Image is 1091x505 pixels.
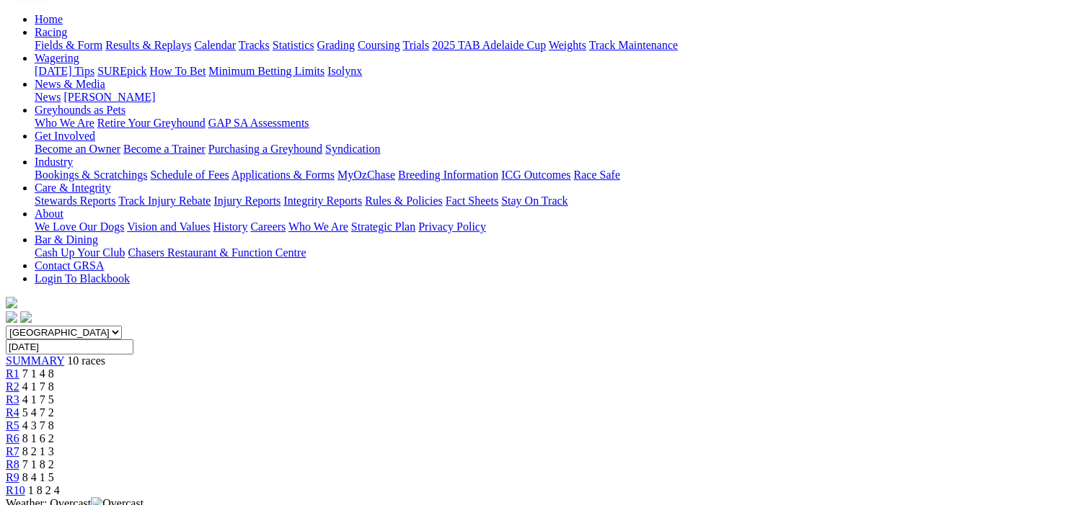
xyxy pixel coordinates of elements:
a: Get Involved [35,130,95,142]
span: 8 4 1 5 [22,471,54,483]
a: Track Injury Rebate [118,195,211,207]
a: Who We Are [288,220,348,233]
div: About [35,220,1085,233]
a: Fields & Form [35,39,102,51]
a: R2 [6,380,19,393]
a: 2025 TAB Adelaide Cup [432,39,546,51]
a: R3 [6,393,19,406]
span: 8 1 6 2 [22,432,54,444]
a: [DATE] Tips [35,65,94,77]
div: Racing [35,39,1085,52]
a: Grading [317,39,355,51]
div: Get Involved [35,143,1085,156]
a: R6 [6,432,19,444]
a: Become a Trainer [123,143,206,155]
input: Select date [6,339,133,354]
a: Contact GRSA [35,259,104,272]
a: Purchasing a Greyhound [208,143,322,155]
a: Vision and Values [127,220,210,233]
a: Strategic Plan [351,220,415,233]
a: R9 [6,471,19,483]
a: SUMMARY [6,354,64,367]
a: Home [35,13,63,25]
div: Bar & Dining [35,246,1085,259]
a: GAP SA Assessments [208,117,309,129]
a: Track Maintenance [589,39,678,51]
a: About [35,207,63,220]
a: Login To Blackbook [35,272,130,285]
a: Tracks [239,39,270,51]
span: R10 [6,484,25,496]
div: Greyhounds as Pets [35,117,1085,130]
span: 5 4 7 2 [22,406,54,419]
a: Racing [35,26,67,38]
a: News & Media [35,78,105,90]
a: [PERSON_NAME] [63,91,155,103]
span: 4 1 7 5 [22,393,54,406]
a: We Love Our Dogs [35,220,124,233]
a: ICG Outcomes [501,169,570,181]
span: R7 [6,445,19,457]
a: Chasers Restaurant & Function Centre [128,246,306,259]
a: R5 [6,419,19,432]
a: Trials [402,39,429,51]
a: Isolynx [327,65,362,77]
a: Weights [549,39,586,51]
img: facebook.svg [6,311,17,323]
a: Rules & Policies [365,195,443,207]
a: SUREpick [97,65,146,77]
span: 10 races [67,354,105,367]
a: History [213,220,247,233]
span: 7 1 4 8 [22,367,54,380]
img: twitter.svg [20,311,32,323]
div: Industry [35,169,1085,182]
a: R1 [6,367,19,380]
div: Wagering [35,65,1085,78]
a: Care & Integrity [35,182,111,194]
a: Who We Are [35,117,94,129]
a: Retire Your Greyhound [97,117,206,129]
a: MyOzChase [337,169,395,181]
a: Become an Owner [35,143,120,155]
a: Fact Sheets [446,195,498,207]
a: Applications & Forms [231,169,335,181]
span: 1 8 2 4 [28,484,60,496]
a: Privacy Policy [418,220,486,233]
a: Minimum Betting Limits [208,65,324,77]
span: 4 1 7 8 [22,380,54,393]
a: How To Bet [150,65,206,77]
a: Industry [35,156,73,168]
a: Race Safe [573,169,619,181]
a: Stewards Reports [35,195,115,207]
a: Calendar [194,39,236,51]
a: Bookings & Scratchings [35,169,147,181]
a: Breeding Information [398,169,498,181]
a: Statistics [273,39,314,51]
a: R8 [6,458,19,470]
a: News [35,91,61,103]
span: 8 2 1 3 [22,445,54,457]
div: News & Media [35,91,1085,104]
a: Cash Up Your Club [35,246,125,259]
a: Greyhounds as Pets [35,104,125,116]
span: 4 3 7 8 [22,419,54,432]
div: Care & Integrity [35,195,1085,207]
a: Stay On Track [501,195,567,207]
a: R4 [6,406,19,419]
a: Injury Reports [213,195,281,207]
a: Schedule of Fees [150,169,229,181]
span: 7 1 8 2 [22,458,54,470]
a: Results & Replays [105,39,191,51]
img: logo-grsa-white.png [6,297,17,308]
a: Syndication [325,143,380,155]
a: Careers [250,220,286,233]
a: Wagering [35,52,79,64]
